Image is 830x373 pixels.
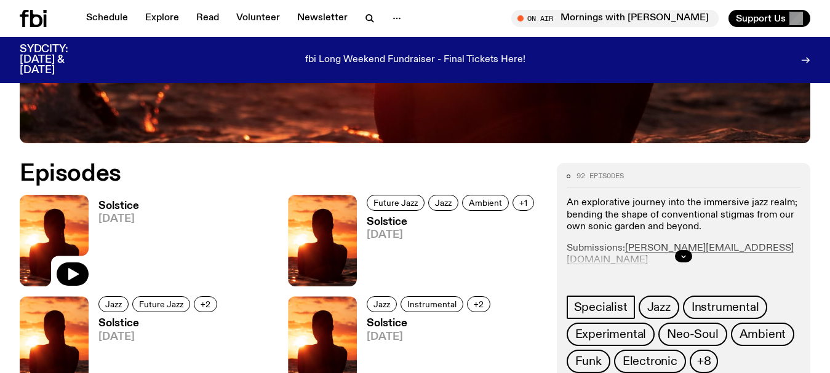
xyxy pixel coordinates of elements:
h3: Solstice [367,318,494,329]
a: Instrumental [683,296,768,319]
span: Experimental [575,328,647,341]
a: Ambient [731,323,795,346]
h3: Solstice [367,217,538,227]
span: [DATE] [98,214,139,224]
a: Solstice[DATE] [357,217,538,286]
span: Future Jazz [373,198,418,207]
a: Neo-Soul [658,323,727,346]
span: Support Us [736,13,786,24]
h3: SYDCITY: [DATE] & [DATE] [20,44,98,76]
a: Ambient [462,195,509,211]
a: Future Jazz [132,296,190,312]
span: Jazz [373,300,390,309]
span: Instrumental [692,300,759,314]
h2: Episodes [20,163,542,185]
a: Experimental [567,323,655,346]
a: Future Jazz [367,195,425,211]
a: Newsletter [290,10,355,27]
a: Instrumental [401,296,463,312]
span: Ambient [740,328,786,341]
span: Specialist [574,300,628,314]
h3: Solstice [98,318,221,329]
p: fbi Long Weekend Fundraiser - Final Tickets Here! [305,55,525,66]
span: Electronic [623,355,677,368]
button: +8 [690,350,719,373]
button: Support Us [728,10,810,27]
a: Schedule [79,10,135,27]
h3: Solstice [98,201,139,211]
a: Jazz [428,195,458,211]
a: Explore [138,10,186,27]
a: Volunteer [229,10,287,27]
span: Jazz [435,198,452,207]
span: 92 episodes [577,173,624,179]
span: Ambient [469,198,502,207]
img: A girl standing in the ocean as waist level, staring into the rise of the sun. [288,195,357,286]
button: On AirMornings with [PERSON_NAME] [511,10,719,27]
span: +2 [474,300,484,309]
span: [DATE] [367,332,494,342]
span: +1 [519,198,527,207]
span: Instrumental [407,300,457,309]
a: Jazz [367,296,397,312]
button: +2 [194,296,217,312]
a: Funk [567,350,610,373]
a: Solstice[DATE] [89,201,139,286]
img: A girl standing in the ocean as waist level, staring into the rise of the sun. [20,195,89,286]
span: [DATE] [98,332,221,342]
a: Jazz [98,296,129,312]
span: +8 [697,355,711,368]
span: Future Jazz [139,300,183,309]
a: Read [189,10,226,27]
button: +1 [513,195,534,211]
span: Jazz [105,300,122,309]
span: Neo-Soul [667,328,718,341]
span: [DATE] [367,230,538,240]
button: +2 [467,296,490,312]
a: Specialist [567,296,635,319]
span: Jazz [647,300,671,314]
a: Electronic [614,350,686,373]
span: +2 [201,300,210,309]
p: An explorative journey into the immersive jazz realm; bending the shape of conventional stigmas f... [567,197,800,233]
span: Funk [575,355,602,368]
a: Jazz [639,296,679,319]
